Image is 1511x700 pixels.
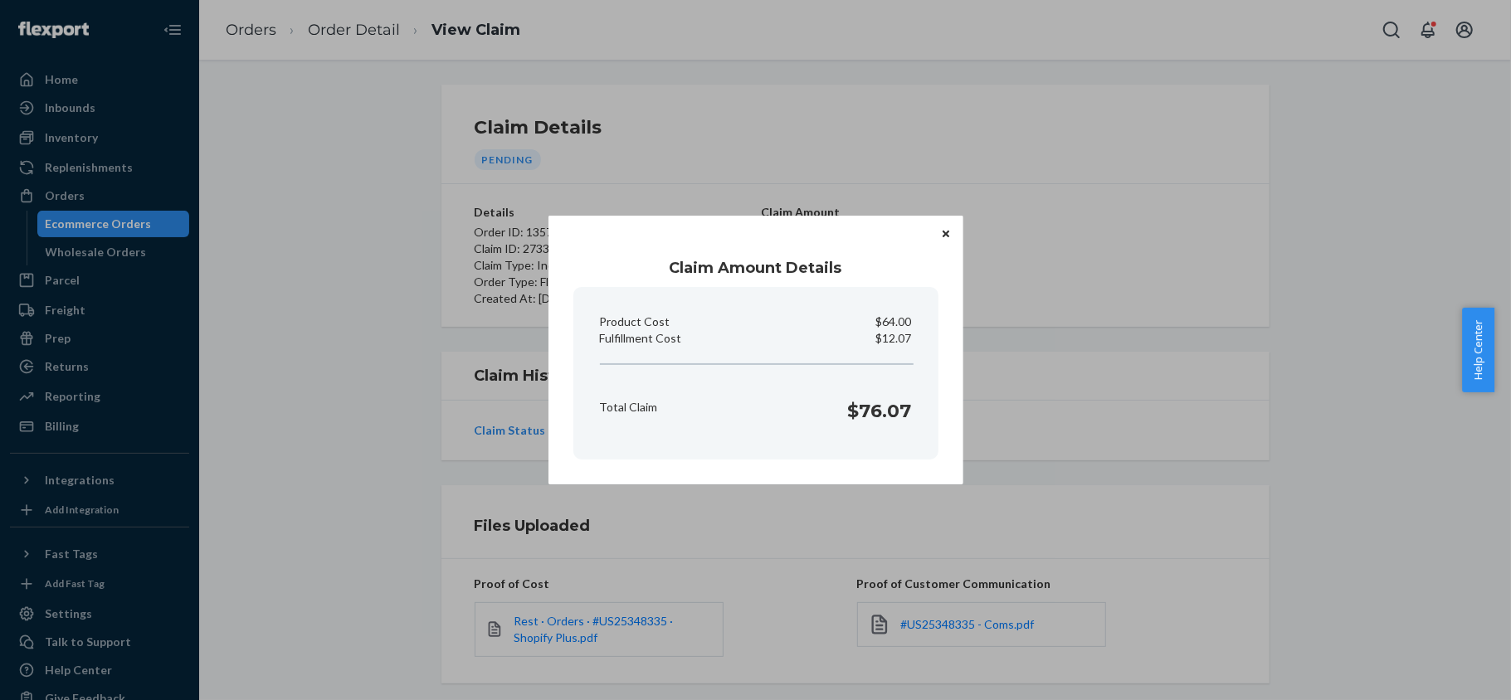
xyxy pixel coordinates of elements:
[938,224,954,242] button: Close
[848,398,912,425] h1: $76.07
[600,399,658,416] p: Total Claim
[600,330,682,347] p: Fulfillment Cost
[600,314,670,330] p: Product Cost
[573,257,938,279] h1: Claim Amount Details
[876,330,912,347] p: $12.07
[876,314,912,330] p: $64.00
